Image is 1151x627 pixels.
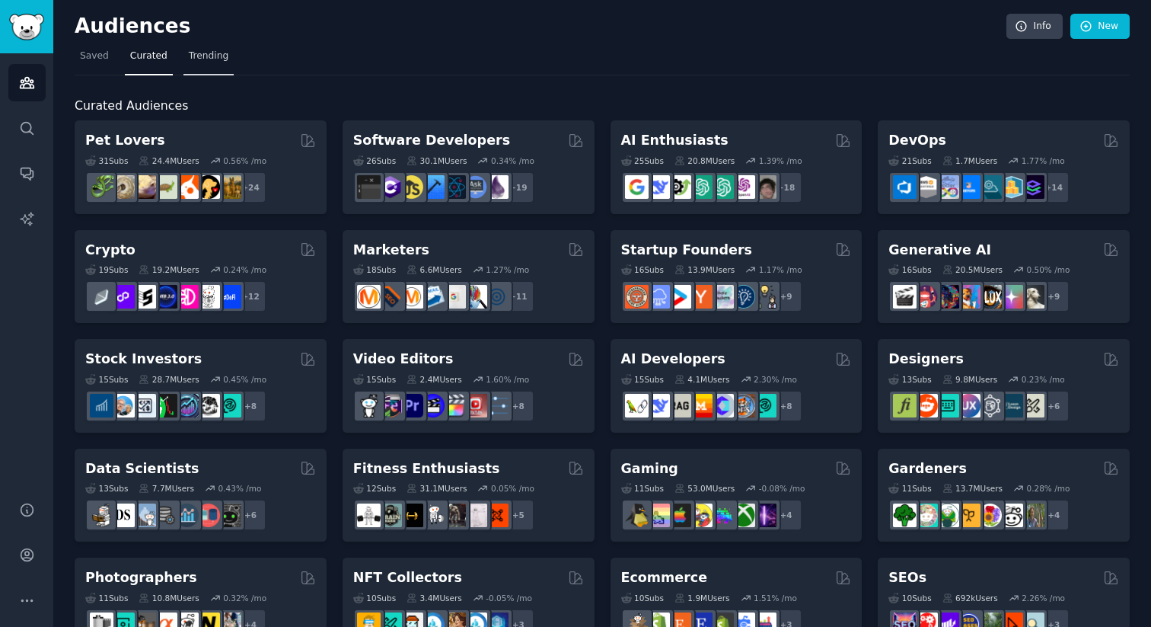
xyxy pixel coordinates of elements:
img: gopro [357,394,381,417]
div: 11 Sub s [85,593,128,603]
img: typography [893,394,917,417]
div: 16 Sub s [888,264,931,275]
img: UX_Design [1021,394,1044,417]
a: Trending [183,44,234,75]
img: postproduction [485,394,509,417]
a: Saved [75,44,114,75]
div: 2.30 % /mo [754,374,797,385]
img: defiblockchain [175,285,199,309]
img: UrbanGardening [1000,504,1023,527]
img: defi_ [218,285,241,309]
div: 13 Sub s [888,374,931,385]
div: 26 Sub s [353,155,396,166]
h2: Software Developers [353,131,510,150]
img: 0xPolygon [111,285,135,309]
img: CozyGamers [646,504,670,527]
img: Trading [154,394,177,417]
img: TwitchStreaming [753,504,776,527]
img: googleads [442,285,466,309]
img: ethfinance [90,285,113,309]
img: ycombinator [689,285,713,309]
img: fitness30plus [442,504,466,527]
img: physicaltherapy [464,504,487,527]
div: 20.8M Users [674,155,735,166]
img: platformengineering [978,175,1002,199]
div: 25 Sub s [621,155,664,166]
img: swingtrading [196,394,220,417]
img: dalle2 [914,285,938,309]
div: + 6 [1038,390,1070,422]
div: + 18 [770,171,802,203]
div: 16 Sub s [621,264,664,275]
div: 1.9M Users [674,593,730,603]
h2: AI Enthusiasts [621,131,729,150]
span: Curated Audiences [75,97,188,116]
div: 11 Sub s [621,483,664,494]
img: deepdream [936,285,959,309]
h2: Ecommerce [621,568,708,587]
a: Info [1006,14,1063,40]
h2: SEOs [888,568,926,587]
div: 13.7M Users [942,483,1003,494]
img: llmops [732,394,755,417]
img: SavageGarden [936,504,959,527]
div: 1.77 % /mo [1022,155,1065,166]
img: csharp [378,175,402,199]
img: GymMotivation [378,504,402,527]
div: + 9 [1038,280,1070,312]
div: 1.60 % /mo [486,374,529,385]
img: PlatformEngineers [1021,175,1044,199]
img: LangChain [625,394,649,417]
div: 10.8M Users [139,593,199,603]
img: dogbreed [218,175,241,199]
h2: Data Scientists [85,459,199,478]
img: aivideo [893,285,917,309]
div: 24.4M Users [139,155,199,166]
img: indiehackers [710,285,734,309]
h2: Marketers [353,241,429,260]
div: 0.45 % /mo [223,374,266,385]
div: 3.4M Users [407,593,462,603]
h2: AI Developers [621,350,725,369]
div: + 8 [502,390,534,422]
div: 10 Sub s [353,593,396,603]
img: technicalanalysis [218,394,241,417]
div: 6.6M Users [407,264,462,275]
div: 2.4M Users [407,374,462,385]
h2: Audiences [75,14,1006,39]
h2: Gardeners [888,459,967,478]
img: UI_Design [936,394,959,417]
div: 10 Sub s [888,593,931,603]
div: 692k Users [942,593,998,603]
div: 1.17 % /mo [759,264,802,275]
div: + 5 [502,499,534,531]
div: 0.24 % /mo [223,264,266,275]
div: 19.2M Users [139,264,199,275]
img: SaaS [646,285,670,309]
img: OpenAIDev [732,175,755,199]
div: + 12 [234,280,266,312]
div: 1.27 % /mo [486,264,529,275]
img: UXDesign [957,394,980,417]
img: flowers [978,504,1002,527]
img: analytics [175,504,199,527]
span: Curated [130,50,167,63]
img: linux_gaming [625,504,649,527]
img: statistics [132,504,156,527]
h2: Video Editors [353,350,454,369]
div: + 19 [502,171,534,203]
img: StocksAndTrading [175,394,199,417]
div: + 4 [1038,499,1070,531]
h2: Photographers [85,568,197,587]
img: GoogleGeminiAI [625,175,649,199]
img: GummySearch logo [9,14,44,40]
img: chatgpt_prompts_ [710,175,734,199]
img: MistralAI [689,394,713,417]
img: MachineLearning [90,504,113,527]
div: + 8 [234,390,266,422]
img: dividends [90,394,113,417]
img: OnlineMarketing [485,285,509,309]
img: weightroom [421,504,445,527]
img: starryai [1000,285,1023,309]
h2: DevOps [888,131,946,150]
